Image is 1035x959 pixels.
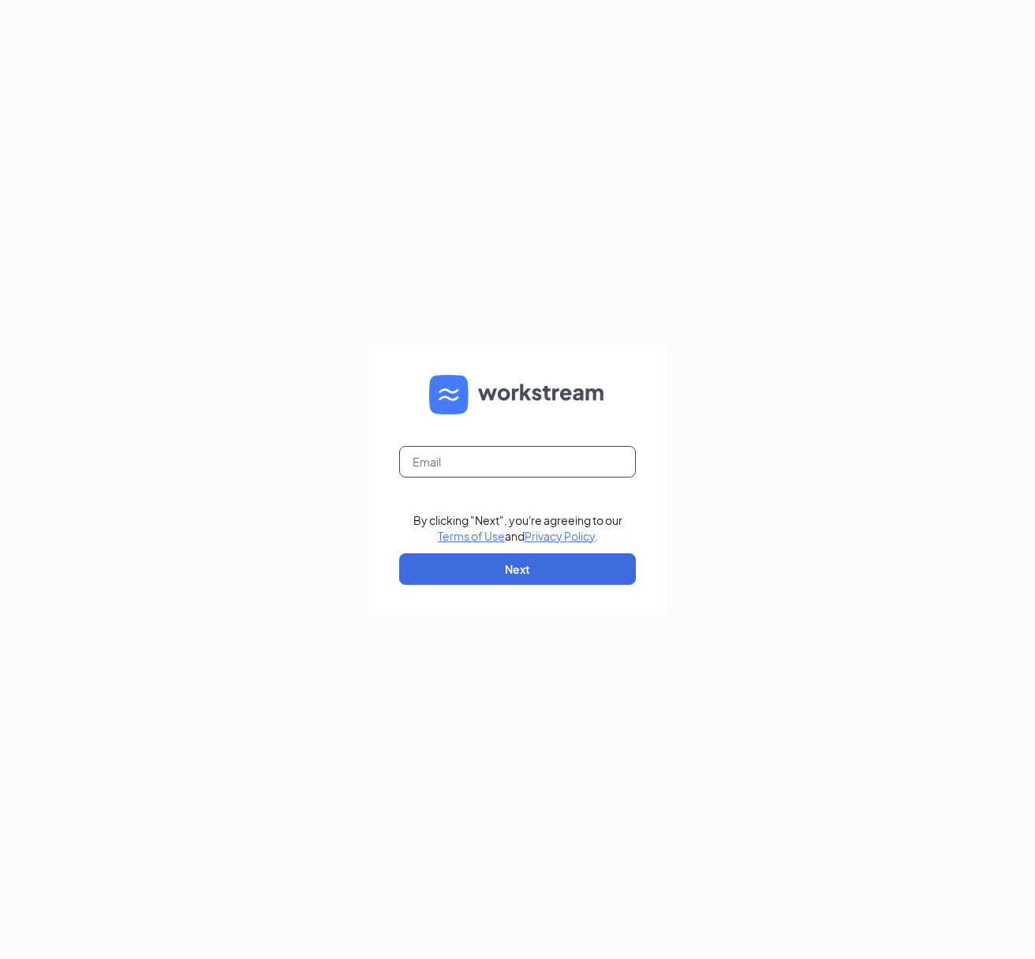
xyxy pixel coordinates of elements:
div: By clicking "Next", you're agreeing to our and . [413,512,622,544]
input: Email [399,446,636,478]
img: WS logo and Workstream text [429,375,606,414]
button: Next [399,553,636,585]
a: Terms of Use [438,529,505,543]
a: Privacy Policy [525,529,595,543]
